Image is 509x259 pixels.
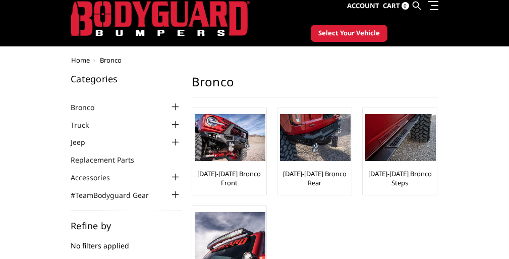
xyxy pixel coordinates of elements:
span: Account [347,1,379,10]
a: Replacement Parts [71,154,147,165]
span: Bronco [100,56,122,65]
span: Cart [383,1,400,10]
a: Truck [71,120,101,130]
span: Select Your Vehicle [318,28,380,38]
h5: Refine by [71,221,182,230]
a: Home [71,56,90,65]
a: [DATE]-[DATE] Bronco Steps [365,169,434,187]
a: [DATE]-[DATE] Bronco Rear [280,169,349,187]
h5: Categories [71,74,182,83]
a: Bronco [71,102,107,113]
button: Select Your Vehicle [311,25,387,42]
a: [DATE]-[DATE] Bronco Front [195,169,264,187]
a: Jeep [71,137,98,147]
h1: Bronco [192,74,438,97]
span: 0 [402,2,409,10]
a: Accessories [71,172,123,183]
img: BODYGUARD BUMPERS [71,1,250,36]
a: #TeamBodyguard Gear [71,190,161,200]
